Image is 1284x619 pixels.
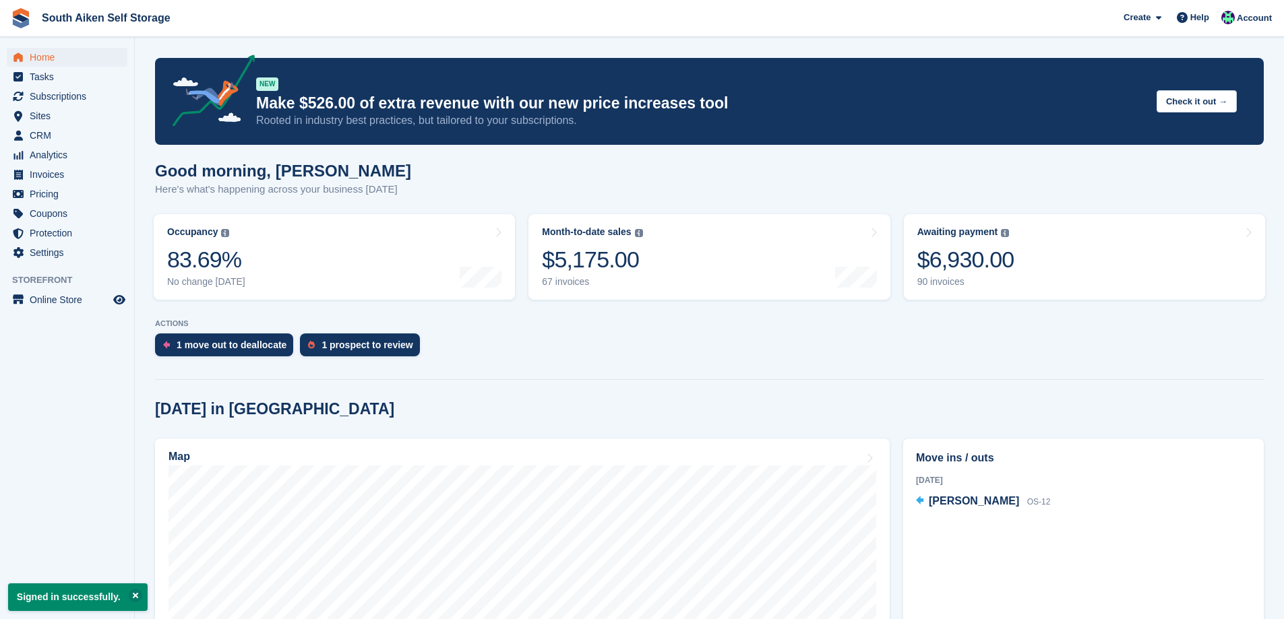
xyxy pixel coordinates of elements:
span: Help [1190,11,1209,24]
a: menu [7,243,127,262]
div: 1 prospect to review [322,339,412,350]
a: 1 move out to deallocate [155,333,300,363]
a: menu [7,48,127,67]
img: icon-info-grey-7440780725fd019a000dd9b08b2336e03edf1995a4989e88bcd33f0948082b44.svg [1001,229,1009,237]
div: $5,175.00 [542,246,642,273]
div: No change [DATE] [167,276,245,288]
h2: Map [169,451,190,463]
h1: Good morning, [PERSON_NAME] [155,162,411,180]
p: Rooted in industry best practices, but tailored to your subscriptions. [256,113,1146,128]
span: Storefront [12,273,134,287]
div: NEW [256,77,278,91]
a: menu [7,106,127,125]
a: Preview store [111,292,127,308]
a: menu [7,165,127,184]
div: 1 move out to deallocate [177,339,286,350]
a: menu [7,67,127,86]
span: Settings [30,243,111,262]
span: Protection [30,224,111,242]
div: Occupancy [167,226,218,238]
a: menu [7,126,127,145]
a: menu [7,145,127,164]
span: Pricing [30,185,111,203]
span: Coupons [30,204,111,223]
h2: [DATE] in [GEOGRAPHIC_DATA] [155,400,394,418]
span: Subscriptions [30,87,111,106]
h2: Move ins / outs [916,450,1251,466]
img: icon-info-grey-7440780725fd019a000dd9b08b2336e03edf1995a4989e88bcd33f0948082b44.svg [635,229,643,237]
p: Make $526.00 of extra revenue with our new price increases tool [256,94,1146,113]
img: move_outs_to_deallocate_icon-f764333ba52eb49d3ac5e1228854f67142a1ed5810a6f6cc68b1a99e826820c5.svg [163,341,170,349]
img: price-adjustments-announcement-icon-8257ccfd72463d97f412b2fc003d46551f7dbcb40ab6d574587a9cd5c0d94... [161,55,255,131]
a: menu [7,185,127,203]
a: [PERSON_NAME] OS-12 [916,493,1050,511]
a: menu [7,290,127,309]
p: Signed in successfully. [8,583,148,611]
img: stora-icon-8386f47178a22dfd0bd8f6a31ec36ba5ce8667c1dd55bd0f319d3a0aa187defe.svg [11,8,31,28]
span: Account [1237,11,1272,25]
a: South Aiken Self Storage [36,7,176,29]
span: [PERSON_NAME] [929,495,1019,507]
img: Michelle Brown [1221,11,1235,24]
p: Here's what's happening across your business [DATE] [155,182,411,197]
div: [DATE] [916,474,1251,486]
div: Month-to-date sales [542,226,631,238]
div: 90 invoices [917,276,1014,288]
button: Check it out → [1157,90,1237,112]
a: menu [7,224,127,242]
span: Online Store [30,290,111,309]
img: prospect-51fa495bee0391a8d652442698ab0144808aea92771e9ea1ae160a38d050c398.svg [308,341,315,349]
span: Home [30,48,111,67]
div: Awaiting payment [917,226,998,238]
a: menu [7,87,127,106]
a: Awaiting payment $6,930.00 90 invoices [904,214,1265,300]
span: Create [1124,11,1151,24]
div: 67 invoices [542,276,642,288]
div: 83.69% [167,246,245,273]
a: Occupancy 83.69% No change [DATE] [154,214,515,300]
p: ACTIONS [155,319,1264,328]
div: $6,930.00 [917,246,1014,273]
a: Month-to-date sales $5,175.00 67 invoices [528,214,890,300]
a: menu [7,204,127,223]
span: CRM [30,126,111,145]
span: OS-12 [1027,497,1051,507]
img: icon-info-grey-7440780725fd019a000dd9b08b2336e03edf1995a4989e88bcd33f0948082b44.svg [221,229,229,237]
span: Sites [30,106,111,125]
a: 1 prospect to review [300,333,426,363]
span: Analytics [30,145,111,164]
span: Tasks [30,67,111,86]
span: Invoices [30,165,111,184]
